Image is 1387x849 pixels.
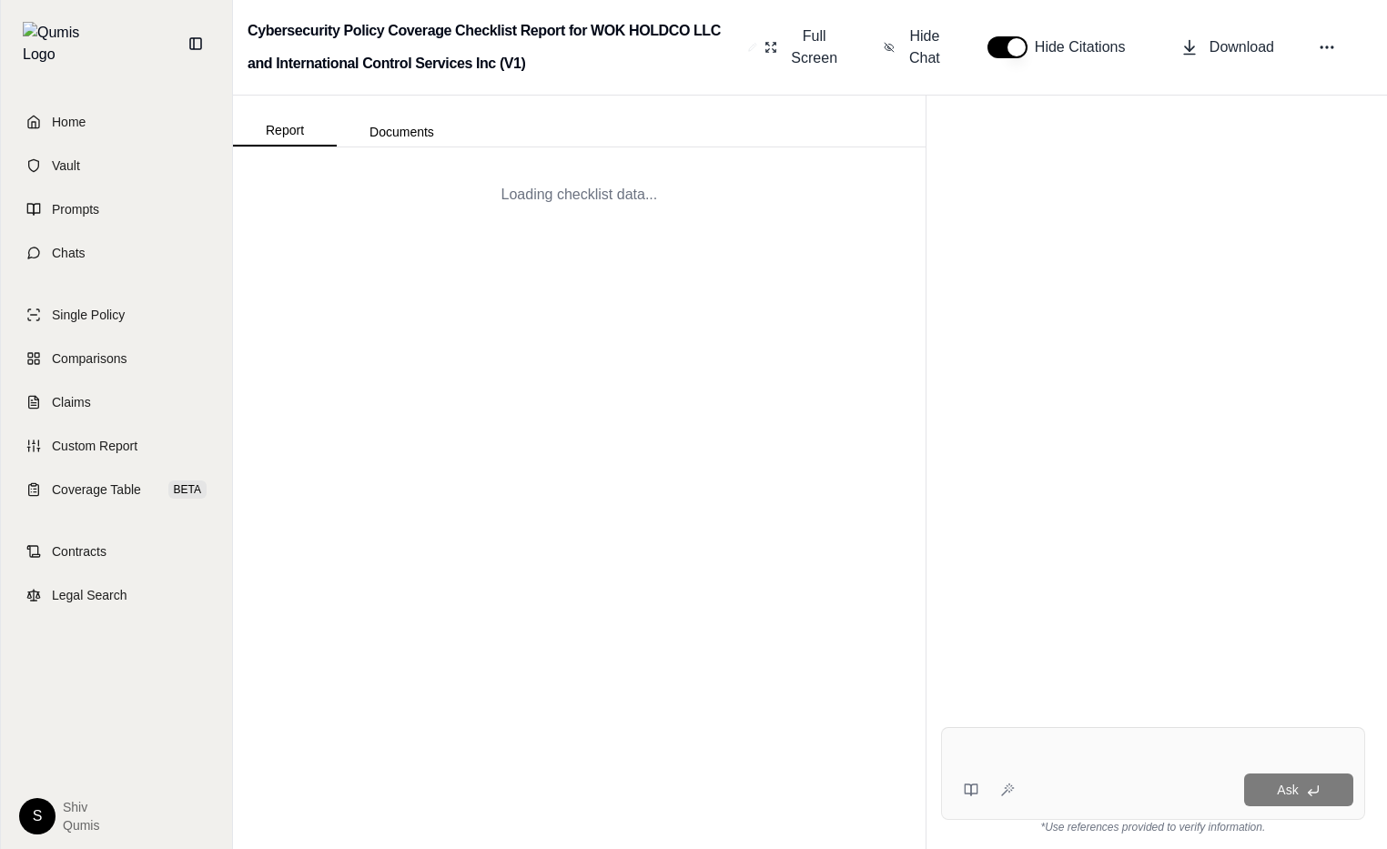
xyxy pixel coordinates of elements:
span: Chats [52,244,86,262]
span: Comparisons [52,349,127,368]
span: Qumis [63,816,99,834]
a: Home [12,102,221,142]
span: Custom Report [52,437,137,455]
span: Vault [52,157,80,175]
span: Prompts [52,200,99,218]
span: Home [52,113,86,131]
span: Coverage Table [52,480,141,499]
span: Download [1210,36,1274,58]
span: Claims [52,393,91,411]
div: S [19,798,56,834]
span: Full Screen [788,25,840,69]
a: Custom Report [12,426,221,466]
div: Loading checklist data... [501,184,658,206]
a: Chats [12,233,221,273]
a: Claims [12,382,221,422]
button: Collapse sidebar [181,29,210,58]
a: Single Policy [12,295,221,335]
a: Coverage TableBETA [12,470,221,510]
button: Documents [337,117,467,147]
img: Qumis Logo [23,22,91,66]
span: Single Policy [52,306,125,324]
button: Report [233,116,337,147]
button: Hide Chat [876,18,951,76]
a: Contracts [12,531,221,571]
span: Ask [1277,783,1298,797]
h2: Cybersecurity Policy Coverage Checklist Report for WOK HOLDCO LLC and International Control Servi... [248,15,741,80]
span: BETA [168,480,207,499]
a: Vault [12,146,221,186]
div: *Use references provided to verify information. [941,820,1365,834]
span: Legal Search [52,586,127,604]
button: Download [1173,29,1281,66]
button: Full Screen [757,18,847,76]
span: Hide Chat [906,25,944,69]
span: Contracts [52,542,106,561]
button: Ask [1244,773,1353,806]
span: Hide Citations [1035,36,1137,58]
a: Legal Search [12,575,221,615]
a: Prompts [12,189,221,229]
a: Comparisons [12,339,221,379]
span: Shiv [63,798,99,816]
